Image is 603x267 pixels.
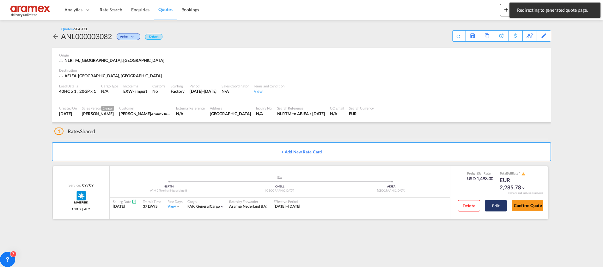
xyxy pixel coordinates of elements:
div: Inquiry No. [256,106,272,110]
div: 2 Sep 2025 [59,111,77,116]
div: N/A [256,111,272,116]
div: Effective Period [274,199,301,204]
span: Enquiries [131,7,149,12]
div: No [152,88,166,94]
div: [DATE] [113,204,137,209]
div: ANL000003082 [61,31,112,41]
span: | [194,204,196,209]
button: icon-alert [521,171,525,176]
div: Total Rate [500,171,531,176]
div: AEJEA [336,185,447,189]
span: Sell [507,171,512,175]
span: [DATE] - [DATE] [274,204,301,209]
div: Quote PDF is not available at this time [456,31,462,39]
div: EXW [123,88,133,94]
div: Shared [54,128,95,135]
div: Dubai [210,111,251,116]
div: general cargo [187,204,220,209]
span: New [502,7,526,12]
div: Cargo [187,199,224,204]
span: NLRTM, [GEOGRAPHIC_DATA], [GEOGRAPHIC_DATA] [64,58,164,63]
span: SEA-FCL [74,27,88,31]
button: + Add New Rate Card [52,142,551,161]
button: Edit [485,200,507,211]
div: OMSLL [224,185,335,189]
div: USD 1,498.00 [467,175,494,182]
div: Janice Camporaso [82,111,114,116]
div: Rates by Forwarder [229,199,267,204]
div: 2 Oct 2025 [190,88,217,94]
div: Change Status Here [112,31,142,41]
div: Free Days [167,199,183,204]
span: FAK [187,204,197,209]
div: N/A [222,88,248,94]
div: 37 DAYS [143,204,161,209]
div: Transit Time [143,199,161,204]
md-icon: icon-refresh [455,33,461,39]
div: N/A [176,111,205,116]
div: Terms and Condition [254,84,284,88]
img: Maersk Spot [73,189,89,205]
div: Freight Rate [467,171,494,175]
div: Default [145,34,162,40]
div: EUR 2,285.78 [500,176,531,192]
div: NLRTM, Rotterdam, Europe [59,57,166,63]
div: Sailing Date [113,199,137,204]
div: Aramex Nederland B.V. [229,204,267,209]
div: View [254,88,284,94]
div: AEJEA, Jebel Ali, Middle East [59,73,163,79]
div: N/A [101,88,118,94]
div: Customer [119,106,171,110]
div: Search Currency [349,106,374,110]
span: Rate Search [100,7,122,12]
div: Cargo Type [101,84,118,88]
div: icon-arrow-left [52,31,61,41]
button: Confirm Quote [512,200,543,211]
div: N/A [330,111,344,116]
md-icon: assets/icons/custom/ship-fill.svg [276,176,283,179]
md-icon: icon-arrow-left [52,33,59,40]
div: [GEOGRAPHIC_DATA] [336,189,447,193]
span: CY/CY [72,207,81,211]
span: Quotes [158,7,172,12]
div: Viewicon-chevron-down [167,204,180,209]
span: Analytics [64,7,82,13]
md-icon: icon-chevron-down [176,205,180,209]
md-icon: icon-chevron-down [129,35,137,39]
div: CY / CY [81,183,93,187]
span: Bookings [181,7,199,12]
div: 02 Sep 2025 - 15 Sep 2025 [274,204,301,209]
span: Aramex International – [GEOGRAPHIC_DATA], [GEOGRAPHIC_DATA] [151,111,257,116]
span: Sell [478,171,484,175]
div: Sales Person [82,106,114,111]
div: Quotes /SEA-FCL [61,27,88,31]
div: External Reference [176,106,205,110]
div: Sales Coordinator [222,84,248,88]
span: 1 [54,128,64,135]
span: | [81,207,84,211]
div: APM 2 Terminal Maasvlakte II [113,189,224,193]
div: [GEOGRAPHIC_DATA] [224,189,335,193]
span: Rates [68,128,80,134]
span: Active [120,35,129,41]
md-icon: icon-chevron-down [521,186,526,190]
md-icon: Schedules Available [132,199,137,204]
span: Service: [69,183,81,187]
span: Redirecting to generated quote page. [515,7,595,13]
div: Change Status Here [117,33,140,40]
div: CC Email [330,106,344,110]
div: Address [210,106,251,110]
img: dca169e0c7e311edbe1137055cab269e.png [9,3,52,17]
div: Customs [152,84,166,88]
md-icon: icon-plus 400-fg [502,6,510,13]
span: Creator [101,106,114,111]
div: NLRTM to AEJEA / 2 Sep 2025 [277,111,325,116]
span: AE2 [84,207,90,211]
div: Search Reference [277,106,325,110]
button: Delete [458,200,480,211]
div: Period [190,84,217,88]
div: Load Details [59,84,96,88]
div: NLRTM [113,185,224,189]
div: Destination [59,68,544,73]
